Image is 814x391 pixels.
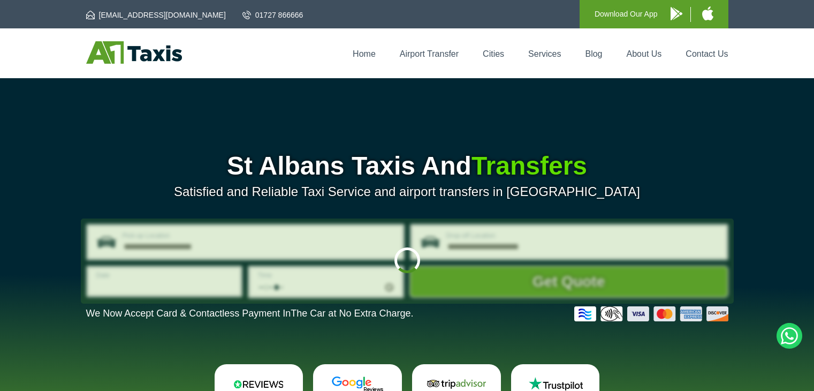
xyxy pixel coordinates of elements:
[585,49,602,58] a: Blog
[353,49,376,58] a: Home
[86,10,226,20] a: [EMAIL_ADDRESS][DOMAIN_NAME]
[528,49,561,58] a: Services
[471,152,587,180] span: Transfers
[627,49,662,58] a: About Us
[483,49,504,58] a: Cities
[400,49,459,58] a: Airport Transfer
[574,306,728,321] img: Credit And Debit Cards
[595,7,658,21] p: Download Our App
[702,6,713,20] img: A1 Taxis iPhone App
[686,49,728,58] a: Contact Us
[86,153,728,179] h1: St Albans Taxis And
[242,10,303,20] a: 01727 866666
[86,184,728,199] p: Satisfied and Reliable Taxi Service and airport transfers in [GEOGRAPHIC_DATA]
[291,308,413,319] span: The Car at No Extra Charge.
[86,41,182,64] img: A1 Taxis St Albans LTD
[671,7,682,20] img: A1 Taxis Android App
[86,308,414,319] p: We Now Accept Card & Contactless Payment In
